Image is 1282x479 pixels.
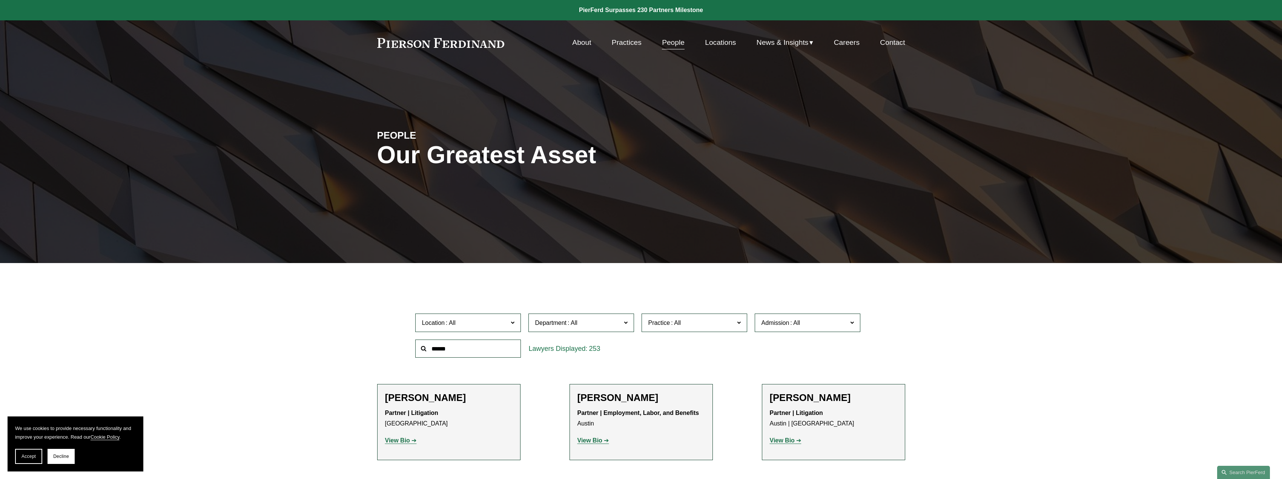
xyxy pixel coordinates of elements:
[385,410,438,416] strong: Partner | Litigation
[572,35,591,50] a: About
[15,449,42,464] button: Accept
[761,320,789,326] span: Admission
[770,437,795,444] strong: View Bio
[377,141,729,169] h1: Our Greatest Asset
[48,449,75,464] button: Decline
[385,437,410,444] strong: View Bio
[91,434,120,440] a: Cookie Policy
[15,424,136,441] p: We use cookies to provide necessary functionality and improve your experience. Read our .
[757,36,809,49] span: News & Insights
[1217,466,1270,479] a: Search this site
[770,437,801,444] a: View Bio
[53,454,69,459] span: Decline
[834,35,860,50] a: Careers
[577,437,609,444] a: View Bio
[535,320,567,326] span: Department
[8,416,143,471] section: Cookie banner
[648,320,670,326] span: Practice
[577,408,705,430] p: Austin
[770,392,897,404] h2: [PERSON_NAME]
[377,129,509,141] h4: PEOPLE
[757,35,814,50] a: folder dropdown
[577,437,602,444] strong: View Bio
[577,410,699,416] strong: Partner | Employment, Labor, and Benefits
[589,345,600,352] span: 253
[385,408,513,430] p: [GEOGRAPHIC_DATA]
[770,408,897,430] p: Austin | [GEOGRAPHIC_DATA]
[385,437,417,444] a: View Bio
[705,35,736,50] a: Locations
[880,35,905,50] a: Contact
[422,320,445,326] span: Location
[577,392,705,404] h2: [PERSON_NAME]
[21,454,36,459] span: Accept
[770,410,823,416] strong: Partner | Litigation
[385,392,513,404] h2: [PERSON_NAME]
[662,35,685,50] a: People
[612,35,642,50] a: Practices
